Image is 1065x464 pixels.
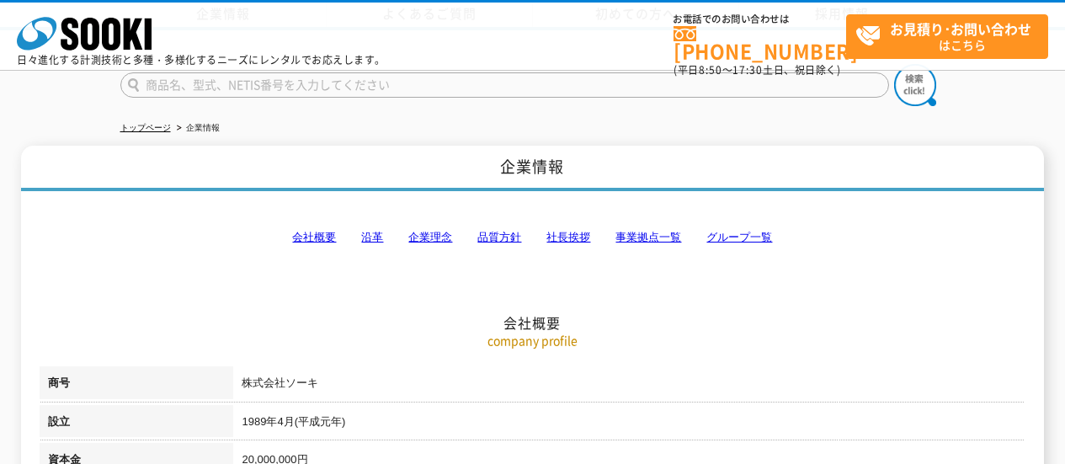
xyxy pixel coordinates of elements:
a: 沿革 [361,231,383,243]
a: 会社概要 [292,231,336,243]
a: グループ一覧 [706,231,772,243]
input: 商品名、型式、NETIS番号を入力してください [120,72,889,98]
a: トップページ [120,123,171,132]
span: 17:30 [732,62,763,77]
a: 企業理念 [408,231,452,243]
span: はこちら [855,15,1047,57]
img: btn_search.png [894,64,936,106]
span: 8:50 [699,62,722,77]
li: 企業情報 [173,120,220,137]
a: 品質方針 [477,231,521,243]
td: 1989年4月(平成元年) [233,405,1025,444]
td: 株式会社ソーキ [233,366,1025,405]
a: 社長挨拶 [546,231,590,243]
h1: 企業情報 [21,146,1043,192]
p: company profile [40,332,1025,349]
a: 事業拠点一覧 [615,231,681,243]
a: [PHONE_NUMBER] [674,26,846,61]
th: 商号 [40,366,233,405]
span: お電話でのお問い合わせは [674,14,846,24]
h2: 会社概要 [40,146,1025,332]
span: (平日 ～ 土日、祝日除く) [674,62,840,77]
p: 日々進化する計測技術と多種・多様化するニーズにレンタルでお応えします。 [17,55,386,65]
a: お見積り･お問い合わせはこちら [846,14,1048,59]
strong: お見積り･お問い合わせ [890,19,1031,39]
th: 設立 [40,405,233,444]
